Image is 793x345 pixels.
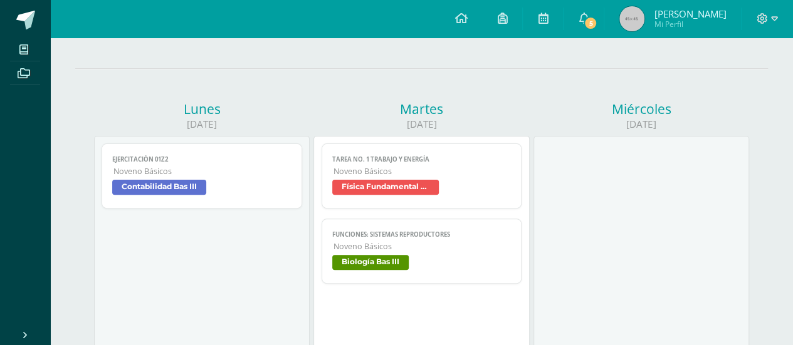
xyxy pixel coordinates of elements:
span: Física Fundamental Bas III [332,180,439,195]
img: 45x45 [619,6,644,31]
a: Funciones: sistemas reproductoresNoveno BásicosBiología Bas III [322,219,522,284]
div: [DATE] [313,118,529,131]
div: [DATE] [533,118,749,131]
span: 5 [584,16,597,30]
span: Noveno Básicos [333,241,512,252]
div: [DATE] [94,118,310,131]
a: Tarea No. 1 Trabajo y EnergíaNoveno BásicosFísica Fundamental Bas III [322,143,522,209]
a: Ejercitación 01Z2Noveno BásicosContabilidad Bas III [102,143,302,209]
span: Tarea No. 1 Trabajo y Energía [332,155,512,163]
div: Martes [313,100,529,118]
span: Biología Bas III [332,255,409,270]
span: Contabilidad Bas III [112,180,206,195]
span: Noveno Básicos [333,166,512,177]
span: Ejercitación 01Z2 [112,155,291,163]
span: Funciones: sistemas reproductores [332,230,512,239]
span: Mi Perfil [654,19,726,29]
div: Miércoles [533,100,749,118]
div: Lunes [94,100,310,118]
span: Noveno Básicos [113,166,291,177]
span: [PERSON_NAME] [654,8,726,20]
